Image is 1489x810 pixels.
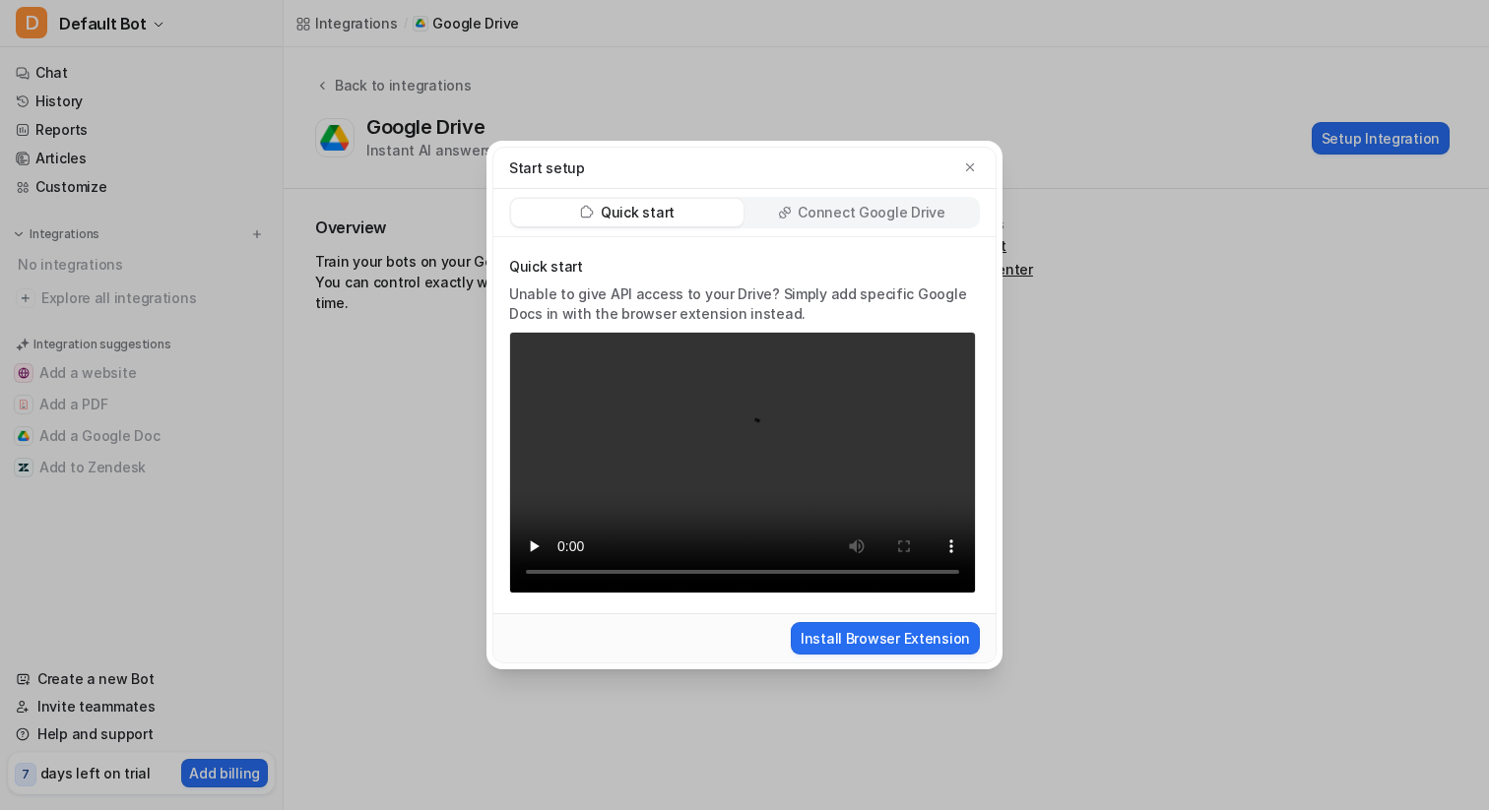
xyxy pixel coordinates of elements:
p: Quick start [601,203,675,222]
video: Your browser does not support the video tag. [509,332,976,594]
p: Quick start [509,257,976,277]
p: Start setup [509,157,585,178]
p: Connect Google Drive [798,203,944,222]
button: Install Browser Extension [791,622,980,654]
p: Unable to give API access to your Drive? Simply add specific Google Docs in with the browser exte... [509,284,976,324]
